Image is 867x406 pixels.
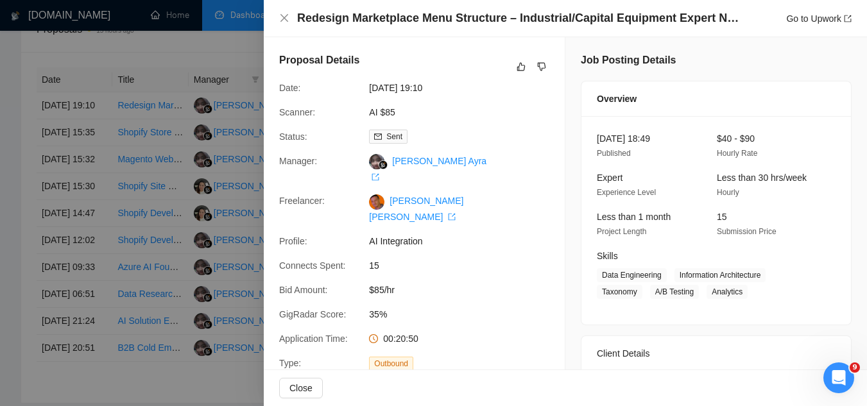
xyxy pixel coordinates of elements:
span: Expert [597,173,622,183]
span: Connects Spent: [279,260,346,271]
span: A/B Testing [650,285,699,299]
h5: Proposal Details [279,53,359,68]
span: Less than 30 hrs/week [717,173,807,183]
span: 35% [369,307,562,321]
span: Freelancer: [279,196,325,206]
span: Profile: [279,236,307,246]
a: [PERSON_NAME] [PERSON_NAME] export [369,196,463,221]
span: export [448,213,456,221]
span: Overview [597,92,637,106]
span: dislike [537,62,546,72]
img: gigradar-bm.png [379,160,388,169]
span: Close [289,381,313,395]
span: Submission Price [717,227,777,236]
iframe: Intercom live chat [823,362,854,393]
span: export [372,173,379,181]
span: mail [374,133,382,140]
span: Experience Level [597,188,656,197]
span: GigRadar Score: [279,309,346,319]
span: $85/hr [369,283,562,297]
span: Status: [279,131,307,142]
button: Close [279,13,289,24]
span: Data Engineering [597,268,667,282]
span: 15 [717,212,727,222]
span: Sent [386,132,402,141]
div: Client Details [597,336,836,371]
span: Type: [279,358,301,368]
span: Outbound [369,357,413,371]
h4: Redesign Marketplace Menu Structure – Industrial/Capital Equipment Expert Needed [297,10,740,26]
span: 00:20:50 [383,334,418,344]
a: [PERSON_NAME] Ayra export [369,156,486,182]
span: like [517,62,526,72]
span: Application Time: [279,334,348,344]
span: Hourly Rate [717,149,757,158]
button: dislike [534,59,549,74]
span: Skills [597,251,618,261]
span: Date: [279,83,300,93]
span: Information Architecture [674,268,766,282]
a: AI $85 [369,107,395,117]
span: AI Integration [369,234,562,248]
button: like [513,59,529,74]
span: clock-circle [369,334,378,343]
span: Hourly [717,188,739,197]
a: Go to Upworkexport [786,13,852,24]
span: [DATE] 19:10 [369,81,562,95]
span: Bid Amount: [279,285,328,295]
span: Scanner: [279,107,315,117]
span: export [844,15,852,22]
span: Project Length [597,227,646,236]
span: Taxonomy [597,285,642,299]
span: close [279,13,289,23]
button: Close [279,378,323,398]
span: Less than 1 month [597,212,671,222]
span: Published [597,149,631,158]
span: Analytics [707,285,748,299]
span: $40 - $90 [717,133,755,144]
span: Manager: [279,156,317,166]
span: 15 [369,258,562,273]
h5: Job Posting Details [581,53,676,68]
span: 9 [850,362,860,373]
span: [DATE] 18:49 [597,133,650,144]
img: c1WWgwmaGevJdZ-l_Vf-CmXdbmQwVpuCq4Thkz8toRvCgf_hjs15DDqs-87B3E-w26 [369,194,384,210]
